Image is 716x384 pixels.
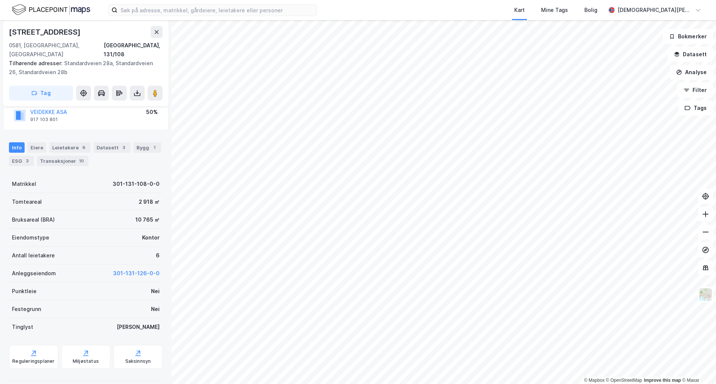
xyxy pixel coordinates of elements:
[670,65,713,80] button: Analyse
[514,6,525,15] div: Kart
[12,305,41,314] div: Festegrunn
[12,251,55,260] div: Antall leietakere
[117,323,160,331] div: [PERSON_NAME]
[120,144,128,151] div: 3
[12,269,56,278] div: Anleggseiendom
[9,86,73,101] button: Tag
[134,142,161,153] div: Bygg
[679,348,716,384] iframe: Chat Widget
[9,156,34,166] div: ESG
[135,215,160,224] div: 10 765 ㎡
[12,180,36,188] div: Matrikkel
[73,358,99,364] div: Miljøstatus
[644,378,681,383] a: Improve this map
[151,144,158,151] div: 1
[9,26,82,38] div: [STREET_ADDRESS]
[9,60,64,66] span: Tilhørende adresser:
[104,41,163,59] div: [GEOGRAPHIC_DATA], 131/108
[678,101,713,115] button: Tags
[618,6,692,15] div: [DEMOGRAPHIC_DATA][PERSON_NAME]
[146,108,158,117] div: 50%
[139,197,160,206] div: 2 918 ㎡
[668,47,713,62] button: Datasett
[37,156,88,166] div: Transaksjoner
[49,142,91,153] div: Leietakere
[151,305,160,314] div: Nei
[156,251,160,260] div: 6
[9,41,104,59] div: 0581, [GEOGRAPHIC_DATA], [GEOGRAPHIC_DATA]
[698,288,713,302] img: Z
[663,29,713,44] button: Bokmerker
[30,117,58,123] div: 917 103 801
[78,157,85,165] div: 10
[584,6,597,15] div: Bolig
[12,358,54,364] div: Reguleringsplaner
[113,269,160,278] button: 301-131-126-0-0
[12,215,55,224] div: Bruksareal (BRA)
[541,6,568,15] div: Mine Tags
[117,4,317,16] input: Søk på adresse, matrikkel, gårdeiere, leietakere eller personer
[606,378,642,383] a: OpenStreetMap
[679,348,716,384] div: Kontrollprogram for chat
[12,287,37,296] div: Punktleie
[9,59,157,77] div: Standardveien 28a, Standardveien 26, Standardveien 28b
[677,83,713,98] button: Filter
[12,233,49,242] div: Eiendomstype
[12,3,90,16] img: logo.f888ab2527a4732fd821a326f86c7f29.svg
[113,180,160,188] div: 301-131-108-0-0
[12,323,33,331] div: Tinglyst
[80,144,88,151] div: 6
[9,142,25,153] div: Info
[23,157,31,165] div: 3
[142,233,160,242] div: Kontor
[125,358,151,364] div: Saksinnsyn
[28,142,46,153] div: Eiere
[12,197,42,206] div: Tomteareal
[151,287,160,296] div: Nei
[584,378,604,383] a: Mapbox
[94,142,131,153] div: Datasett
